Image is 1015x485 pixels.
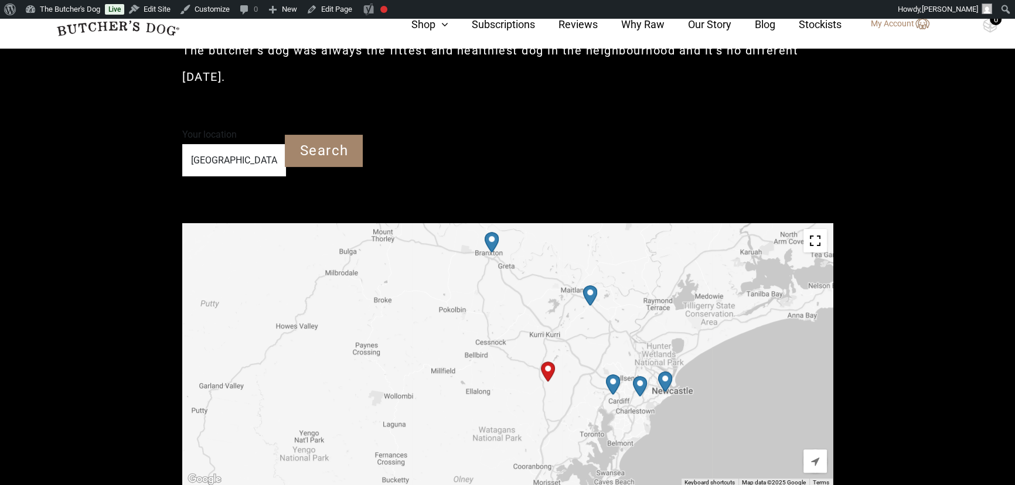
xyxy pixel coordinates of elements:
[731,16,775,32] a: Blog
[601,370,625,399] div: Petbarn – Glendale
[653,367,677,397] div: Petbarn – Newcastle West
[990,13,1002,25] div: 0
[480,227,503,257] div: Petbarn – East Maitland
[665,16,731,32] a: Our Story
[983,18,997,33] img: TBD_Cart-Empty.png
[628,371,652,401] div: Petbarn – Kotara
[578,281,602,310] div: Hunter Valley Meat Emporium
[448,16,535,32] a: Subscriptions
[803,229,827,252] button: Toggle fullscreen view
[811,456,819,467] span: 
[285,135,363,167] input: Search
[598,16,665,32] a: Why Raw
[536,357,560,387] div: Start location
[105,4,124,15] a: Live
[775,16,842,32] a: Stockists
[388,16,448,32] a: Shop
[859,17,929,31] a: My Account
[380,6,387,13] div: Focus keyphrase not set
[922,5,978,13] span: [PERSON_NAME]
[535,16,598,32] a: Reviews
[182,37,833,90] h2: The butcher’s dog was always the fittest and healthiest dog in the neighbourhood and it’s no diff...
